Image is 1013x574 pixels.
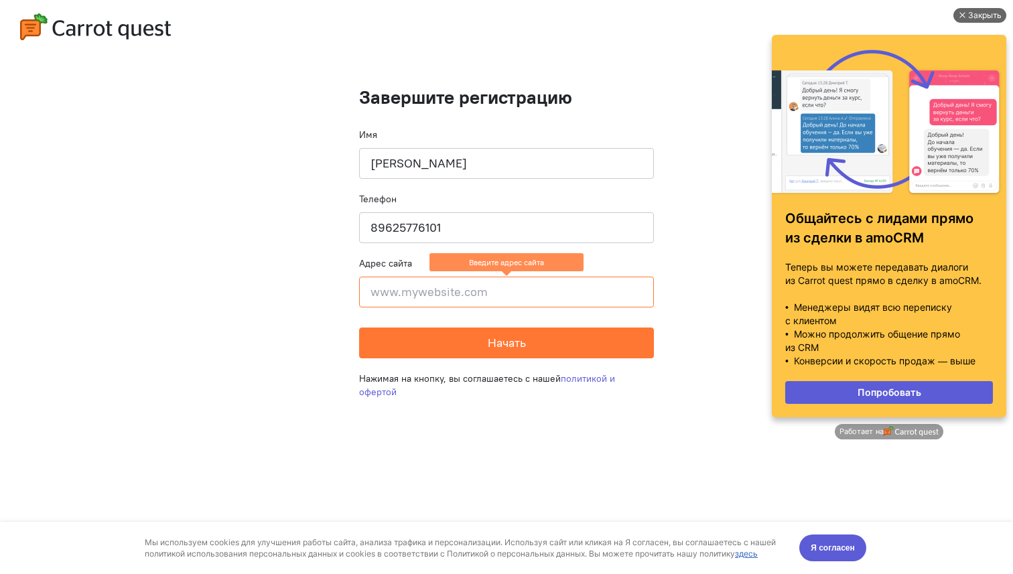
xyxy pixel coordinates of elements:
[429,253,584,271] ng-message: Введите адрес сайта
[166,210,208,226] strong: прямо
[20,13,171,40] img: carrot-quest-logo.svg
[70,424,178,439] a: Работает на
[488,335,526,350] span: Начать
[145,15,784,38] div: Мы используем cookies для улучшения работы сайта, анализа трафика и персонализации. Используя сай...
[20,381,228,404] a: Попробовать
[20,301,228,314] p: • Менеджеры видят всю переписку
[811,19,855,33] span: Я согласен
[74,427,118,437] span: Работает на
[359,212,654,243] input: +79001110101
[20,210,162,226] strong: Общайтесь с лидами
[735,27,758,37] a: здесь
[20,341,228,354] p: из CRM
[359,358,654,412] div: Нажимая на кнопку, вы соглашаетесь с нашей
[20,261,228,287] p: Теперь вы можете передавать диалоги из Carrot quest прямо в сделку в amoCRM.
[799,13,866,40] button: Я согласен
[203,8,237,23] div: Закрыть
[359,148,654,179] input: Ваше имя
[119,426,174,437] img: logo
[20,354,228,368] p: • Конверсии и скорость продаж — выше
[359,192,397,206] label: Телефон
[359,328,654,358] button: Начать
[20,314,228,328] p: с клиентом
[359,277,654,307] input: www.mywebsite.com
[359,257,412,270] label: Адрес сайта
[20,328,228,341] p: • Можно продолжить общение прямо
[359,87,654,108] h1: Завершите регистрацию
[20,230,159,246] strong: из сделки в amoCRM
[359,372,615,398] a: политикой и офертой
[359,128,377,141] label: Имя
